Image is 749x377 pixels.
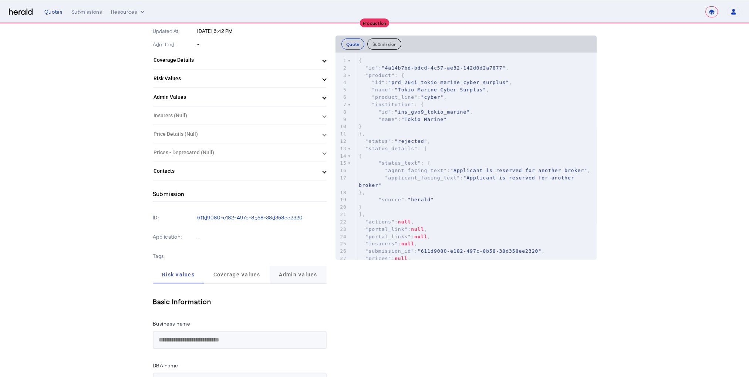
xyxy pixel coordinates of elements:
span: } [359,124,362,129]
span: "cyber" [421,94,444,100]
mat-panel-title: Contacts [153,167,317,175]
span: null [414,234,427,239]
span: : , [359,256,411,261]
p: Updated At: [153,27,196,35]
span: "product_line" [372,94,418,100]
span: "applicant_facing_text" [385,175,460,181]
span: "portal_links" [365,234,411,239]
div: 20 [335,203,348,211]
span: "id" [378,109,391,115]
mat-expansion-panel-header: Contacts [153,162,327,180]
label: Business name [153,320,190,327]
p: Application: [153,232,196,242]
span: "herald" [408,197,434,202]
span: "Tokio Marine Cyber Surplus" [395,87,486,92]
span: : [ [359,146,427,151]
span: null [411,226,424,232]
span: : , [359,226,427,232]
span: "prd_264i_tokio_marine_cyber_surplus" [388,80,509,85]
span: : [359,197,434,202]
span: "id" [372,80,385,85]
span: Admin Values [279,272,317,277]
span: "actions" [365,219,395,225]
span: "status_details" [365,146,418,151]
div: 16 [335,167,348,174]
p: - [197,41,327,48]
span: null [398,219,411,225]
div: 7 [335,101,348,108]
button: Submission [367,38,401,50]
span: "name" [372,87,391,92]
span: : , [359,65,509,71]
div: 27 [335,255,348,262]
span: } [359,204,362,210]
button: Resources dropdown menu [111,8,146,16]
div: 14 [335,152,348,160]
span: "prices" [365,256,392,261]
div: 23 [335,226,348,233]
span: "status_text" [378,160,421,166]
span: : , [359,94,447,100]
span: "portal_link" [365,226,408,232]
div: 9 [335,116,348,123]
p: Tags: [153,251,196,261]
span: : , [359,87,489,92]
span: "agent_facing_text" [385,168,447,173]
span: "product" [365,73,395,78]
span: "submission_id" [365,248,414,254]
span: "name" [378,117,398,122]
span: : , [359,168,591,173]
div: 1 [335,57,348,64]
span: { [359,58,362,63]
div: 3 [335,72,348,79]
span: : , [359,241,418,246]
span: "Tokio Marine" [401,117,447,122]
span: Risk Values [162,272,195,277]
herald-code-block: quote [335,53,597,260]
span: "source" [378,197,405,202]
p: 611d9080-e182-497c-8b58-38d358ee2320 [197,214,327,221]
div: 26 [335,248,348,255]
span: : , [359,234,431,239]
div: 11 [335,130,348,138]
span: : { [359,160,431,166]
div: 18 [335,189,348,196]
div: 21 [335,211,348,218]
span: }, [359,131,365,137]
span: "id" [365,65,378,71]
span: "Applicant is reserved for another broker" [359,175,577,188]
span: "ins_gvo9_tokio_marine" [395,109,470,115]
span: "4a14b7bd-bdcd-4c57-ae32-142d0d2a7877" [382,65,506,71]
span: ], [359,212,365,217]
div: Quotes [44,8,63,16]
mat-expansion-panel-header: Risk Values [153,70,327,87]
span: "rejected" [395,138,427,144]
div: 13 [335,145,348,152]
span: }, [359,190,365,195]
span: "insurers" [365,241,398,246]
span: Coverage Values [213,272,260,277]
div: 15 [335,159,348,167]
mat-panel-title: Coverage Details [153,56,317,64]
p: - [197,233,327,240]
button: Quote [341,38,365,50]
div: 2 [335,64,348,72]
p: [DATE] 6:42 PM [197,27,327,35]
span: : , [359,248,545,254]
h5: Basic Information [153,296,327,307]
span: "status" [365,138,392,144]
div: 22 [335,218,348,226]
p: Admitted: [153,41,196,48]
span: : [359,175,577,188]
mat-expansion-panel-header: Coverage Details [153,51,327,69]
span: : , [359,109,473,115]
div: Production [360,18,389,27]
span: : , [359,80,512,85]
div: 5 [335,86,348,94]
span: null [401,241,414,246]
span: null [395,256,408,261]
span: : , [359,219,414,225]
span: "institution" [372,102,414,107]
span: "Applicant is reserved for another broker" [450,168,587,173]
span: { [359,153,362,159]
